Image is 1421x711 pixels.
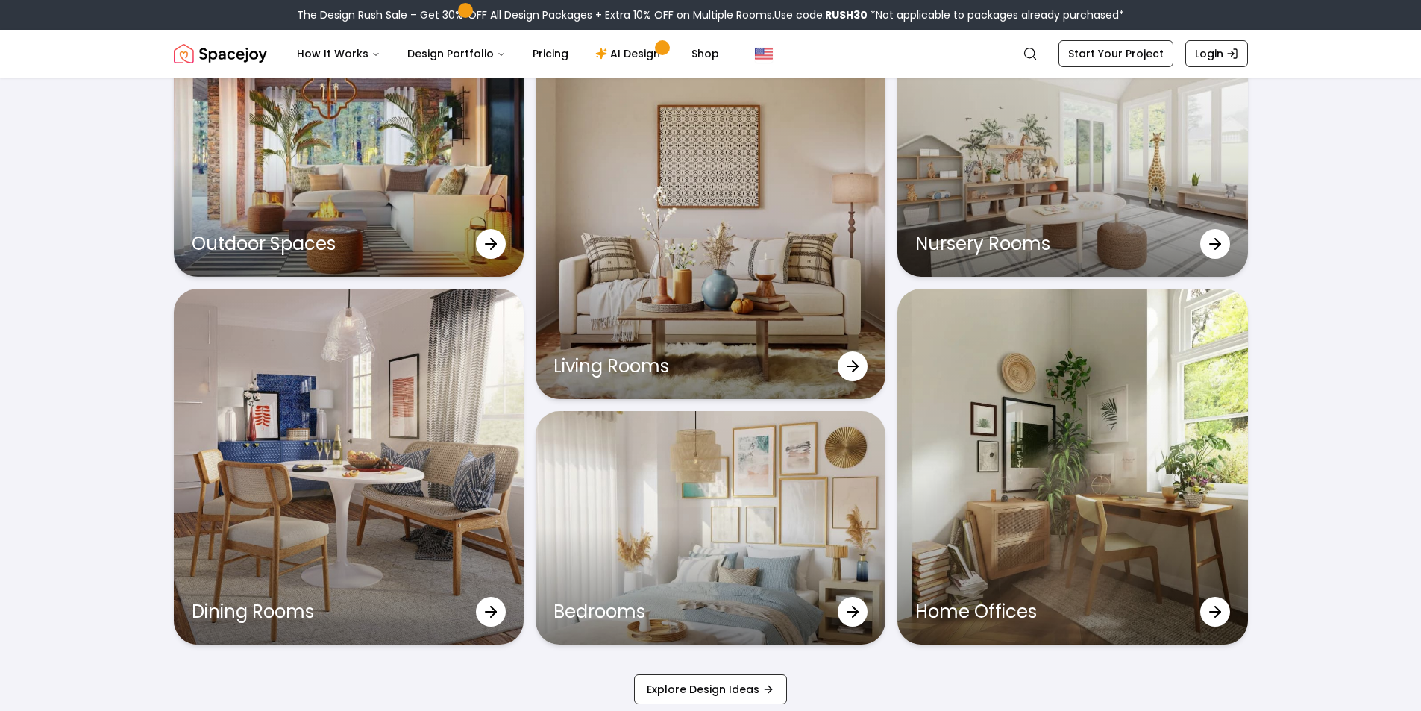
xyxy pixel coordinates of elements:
[174,43,524,277] a: Outdoor SpacesOutdoor Spaces
[680,39,731,69] a: Shop
[174,30,1248,78] nav: Global
[395,39,518,69] button: Design Portfolio
[285,39,392,69] button: How It Works
[868,7,1124,22] span: *Not applicable to packages already purchased*
[174,39,267,69] img: Spacejoy Logo
[536,43,885,399] a: Living RoomsLiving Rooms
[174,289,524,645] a: Dining RoomsDining Rooms
[755,45,773,63] img: United States
[825,7,868,22] b: RUSH30
[583,39,677,69] a: AI Design
[1185,40,1248,67] a: Login
[897,289,1247,645] a: Home OfficesHome Offices
[634,674,787,704] a: Explore Design Ideas
[1058,40,1173,67] a: Start Your Project
[915,232,1050,256] p: Nursery Rooms
[521,39,580,69] a: Pricing
[553,354,669,378] p: Living Rooms
[897,43,1247,277] a: Nursery RoomsNursery Rooms
[192,232,336,256] p: Outdoor Spaces
[915,600,1037,624] p: Home Offices
[536,411,885,645] a: BedroomsBedrooms
[774,7,868,22] span: Use code:
[174,39,267,69] a: Spacejoy
[192,600,314,624] p: Dining Rooms
[297,7,1124,22] div: The Design Rush Sale – Get 30% OFF All Design Packages + Extra 10% OFF on Multiple Rooms.
[285,39,731,69] nav: Main
[553,600,645,624] p: Bedrooms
